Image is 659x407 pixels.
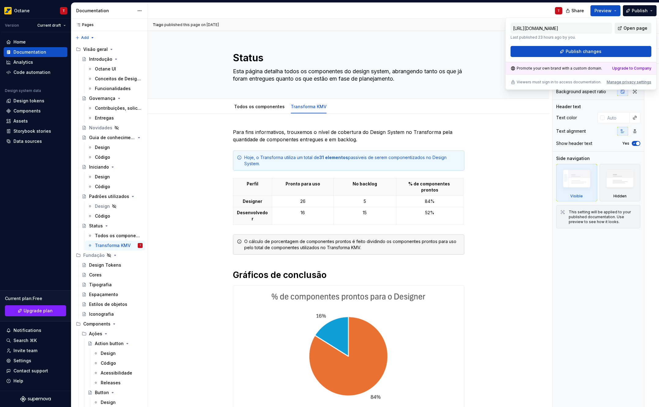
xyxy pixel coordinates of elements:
div: Transforma KMV [95,242,131,249]
button: Notifications [4,325,67,335]
a: Components [4,106,67,116]
div: Octane [14,8,30,14]
a: Upgrade to Company [612,66,651,71]
div: Todos os componentes [232,100,287,113]
a: Upgrade plan [5,305,66,316]
a: Analytics [4,57,67,67]
button: Search ⌘K [4,336,67,345]
div: T [62,8,65,13]
button: Share [563,5,588,16]
div: Components [83,321,110,327]
a: Entregas [85,113,145,123]
span: Upgrade plan [24,308,53,314]
div: Help [13,378,23,384]
label: Yes [622,141,629,146]
a: Transforma KMV [291,104,327,109]
a: Transforma KMVT [85,241,145,250]
a: Código [85,152,145,162]
p: 52% [400,210,459,216]
a: Status [79,221,145,231]
div: Espaçamento [89,291,118,298]
div: Background aspect ratio [556,89,606,95]
div: Components [13,108,41,114]
button: Current draft [35,21,69,30]
div: Contact support [13,368,48,374]
button: Add [73,33,96,42]
a: Design [85,201,145,211]
button: Manage privacy settings [607,80,651,85]
a: Documentation [4,47,67,57]
div: Version [5,23,19,28]
a: Code automation [4,67,67,77]
div: Código [101,360,116,366]
a: Settings [4,356,67,366]
a: Novidades [79,123,145,133]
button: Publish changes [511,46,651,57]
div: Code automation [13,69,51,75]
div: Data sources [13,138,42,144]
a: Supernova Logo [20,396,51,402]
div: Design tokens [13,98,44,104]
a: Estilos de objetos [79,299,145,309]
button: Help [4,376,67,386]
div: Iniciando [89,164,109,170]
div: Current plan : Free [5,295,66,302]
a: Todos os componentes [85,231,145,241]
div: Text color [556,115,577,121]
div: Transforma KMV [288,100,329,113]
span: Add [81,35,89,40]
a: Código [85,211,145,221]
div: Visible [556,164,597,201]
div: Button [95,390,109,396]
a: Design [91,348,145,358]
a: Releases [91,378,145,388]
div: Design [101,399,116,405]
a: Storybook stories [4,126,67,136]
div: Side navigation [556,155,590,162]
div: Design [95,203,110,209]
div: Design [95,144,110,150]
a: Tipografia [79,280,145,290]
div: Hidden [600,164,641,201]
span: Publish changes [566,48,601,55]
div: T [557,8,560,13]
p: 26 [276,198,330,204]
a: Introdução [79,54,145,64]
a: Espaçamento [79,290,145,299]
a: Código [85,182,145,192]
div: Hidden [613,194,627,199]
div: Components [73,319,145,329]
div: Código [95,213,110,219]
div: Estilos de objetos [89,301,127,307]
button: OctaneT [1,4,70,17]
a: Cores [79,270,145,280]
div: Pages [73,22,94,27]
div: Contribuições, solicitações e bugs [95,105,141,111]
textarea: Status [232,51,463,65]
div: Governança [89,95,115,101]
div: Header text [556,104,581,110]
div: Novidades [89,125,112,131]
div: Iconografia [89,311,114,317]
div: Visible [570,194,583,199]
div: Releases [101,380,121,386]
div: Search ⌘K [13,337,37,344]
div: Invite team [13,348,37,354]
div: Analytics [13,59,33,65]
input: Auto [605,112,630,123]
a: Octane UI [85,64,145,74]
a: Contribuições, solicitações e bugs [85,103,145,113]
div: Storybook stories [13,128,51,134]
p: 5 [337,198,392,204]
a: Acessibilidade [91,368,145,378]
textarea: Esta página detalha todos os componentes do design system, abrangendo tanto os que já foram entre... [232,67,463,84]
div: Promote your own brand with a custom domain. [511,66,602,71]
div: Cores [89,272,102,278]
div: Acessibilidade [101,370,132,376]
span: Publish [632,8,648,14]
div: Notifications [13,327,41,333]
div: published this page on [DATE] [164,22,219,27]
a: Código [91,358,145,368]
div: Código [95,184,110,190]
